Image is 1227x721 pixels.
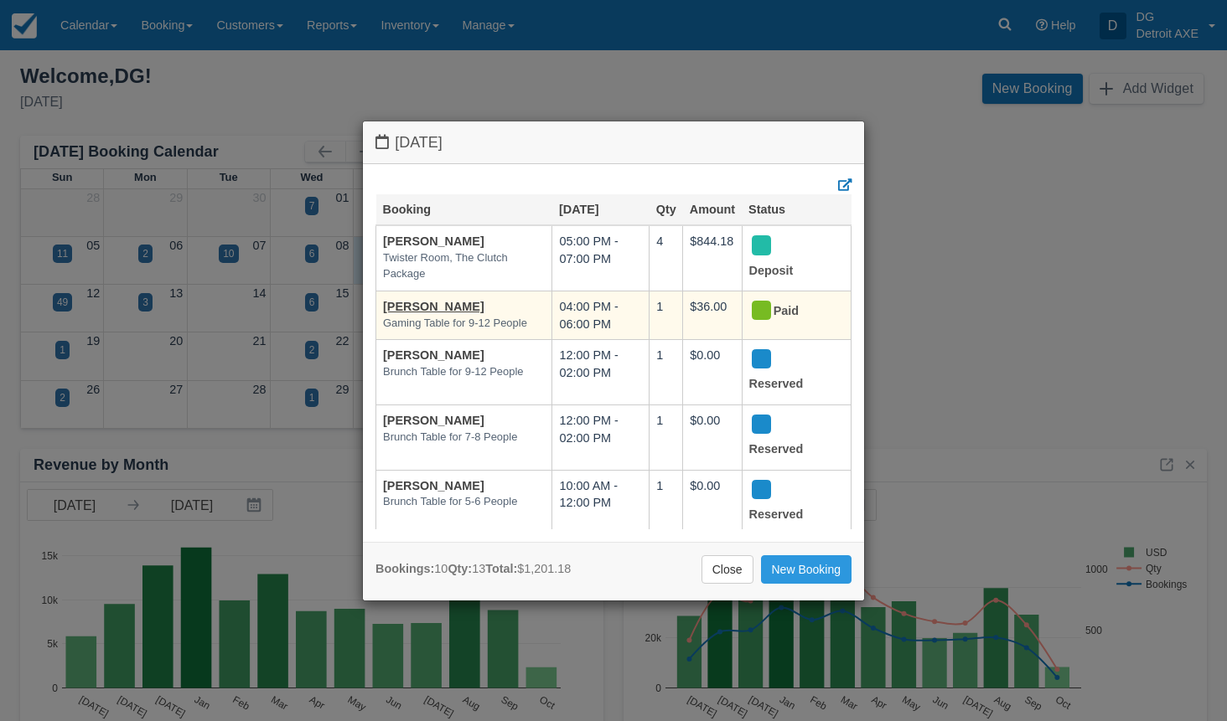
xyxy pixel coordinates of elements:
[683,405,742,471] td: $0.00
[650,470,683,535] td: 1
[650,405,683,471] td: 1
[749,347,830,398] div: Reserved
[485,562,517,575] strong: Total:
[383,234,484,248] a: [PERSON_NAME]
[702,555,753,584] a: Close
[383,430,545,445] em: Brunch Table for 7-8 People
[552,340,650,405] td: 12:00 PM - 02:00 PM
[383,203,432,216] a: Booking
[552,470,650,535] td: 10:00 AM - 12:00 PM
[383,348,484,362] a: [PERSON_NAME]
[383,364,545,380] em: Brunch Table for 9-12 People
[761,555,852,584] a: New Booking
[749,233,830,284] div: Deposit
[383,300,484,313] a: [PERSON_NAME]
[650,340,683,405] td: 1
[690,203,735,216] a: Amount
[375,560,571,578] div: 10 13 $1,201.18
[749,298,830,325] div: Paid
[656,203,676,216] a: Qty
[383,316,545,332] em: Gaming Table for 9-12 People
[749,477,830,528] div: Reserved
[375,562,434,575] strong: Bookings:
[552,225,650,291] td: 05:00 PM - 07:00 PM
[383,479,484,492] a: [PERSON_NAME]
[683,291,742,340] td: $36.00
[748,203,785,216] a: Status
[448,562,472,575] strong: Qty:
[650,291,683,340] td: 1
[650,225,683,291] td: 4
[559,203,599,216] a: [DATE]
[683,470,742,535] td: $0.00
[383,494,545,510] em: Brunch Table for 5-6 People
[552,405,650,471] td: 12:00 PM - 02:00 PM
[383,250,545,281] em: Twister Room, The Clutch Package
[683,340,742,405] td: $0.00
[552,291,650,340] td: 04:00 PM - 06:00 PM
[749,412,830,463] div: Reserved
[683,225,742,291] td: $844.18
[383,414,484,427] a: [PERSON_NAME]
[375,134,852,152] h4: [DATE]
